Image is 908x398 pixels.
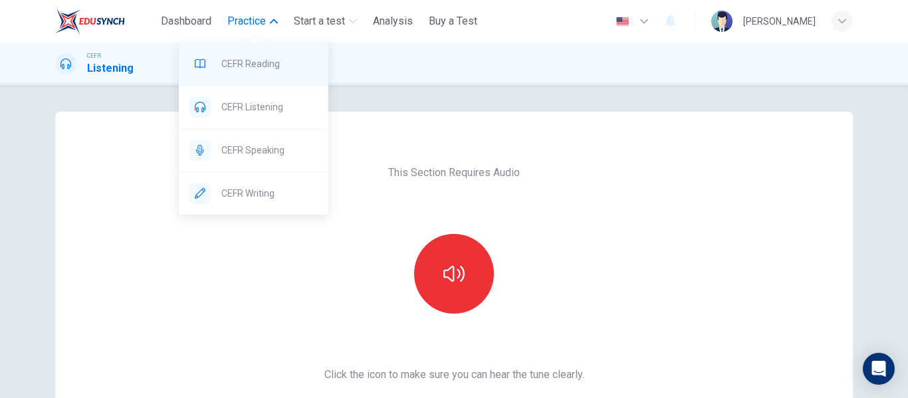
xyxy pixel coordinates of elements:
[429,13,477,29] span: Buy a Test
[614,17,631,27] img: en
[55,8,156,35] a: ELTC logo
[368,9,418,33] button: Analysis
[221,142,318,158] span: CEFR Speaking
[221,185,318,201] span: CEFR Writing
[87,60,134,76] h1: Listening
[388,165,520,181] span: This Section Requires Audio
[179,172,328,215] div: CEFR Writing
[863,353,895,385] div: Open Intercom Messenger
[55,8,125,35] img: ELTC logo
[179,43,328,85] div: CEFR Reading
[156,9,217,33] button: Dashboard
[743,13,816,29] div: [PERSON_NAME]
[711,11,733,32] img: Profile picture
[294,13,345,29] span: Start a test
[161,13,211,29] span: Dashboard
[423,9,483,33] button: Buy a Test
[221,56,318,72] span: CEFR Reading
[288,9,362,33] button: Start a test
[221,99,318,115] span: CEFR Listening
[227,13,266,29] span: Practice
[324,367,584,383] span: Click the icon to make sure you can hear the tune clearly.
[222,9,283,33] button: Practice
[179,86,328,128] div: CEFR Listening
[179,129,328,171] div: CEFR Speaking
[87,51,101,60] span: CEFR
[373,13,413,29] span: Analysis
